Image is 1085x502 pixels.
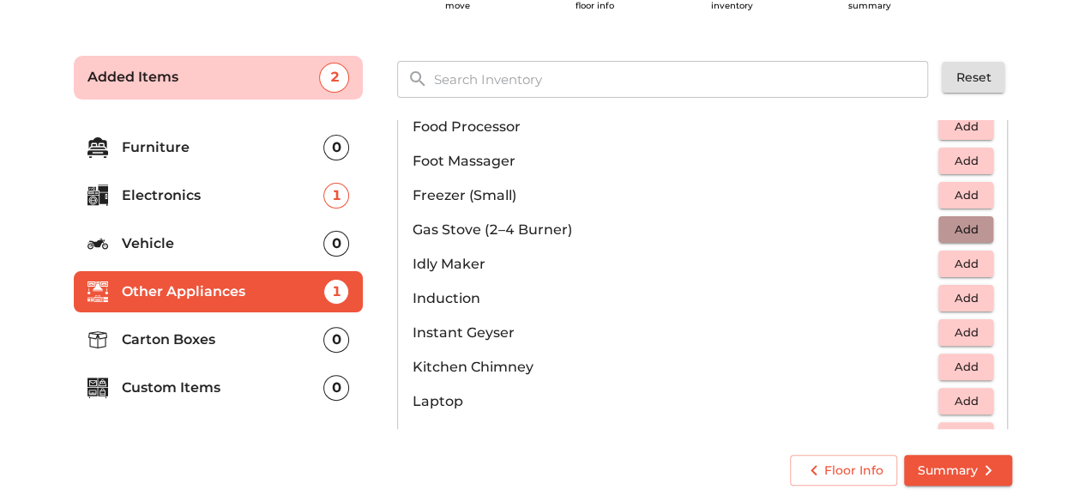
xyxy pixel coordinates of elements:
[938,388,993,414] button: Add
[938,354,993,380] button: Add
[955,67,991,88] span: Reset
[947,117,985,136] span: Add
[122,137,324,158] p: Furniture
[938,251,993,277] button: Add
[947,288,985,308] span: Add
[412,323,938,343] p: Instant Geyser
[938,285,993,311] button: Add
[412,391,938,412] p: Laptop
[938,319,993,346] button: Add
[323,231,349,257] div: 0
[122,233,324,254] p: Vehicle
[918,460,998,481] span: Summary
[942,62,1004,94] button: Reset
[87,67,320,88] p: Added Items
[423,61,940,98] input: Search Inventory
[938,148,993,174] button: Add
[947,151,985,171] span: Add
[947,185,985,205] span: Add
[947,357,985,377] span: Add
[412,220,938,240] p: Gas Stove (2–4 Burner)
[947,426,985,445] span: Add
[947,254,985,274] span: Add
[938,182,993,209] button: Add
[122,185,324,206] p: Electronics
[122,281,324,302] p: Other Appliances
[904,455,1012,487] button: Summary
[804,460,883,481] span: Floor Info
[323,135,349,160] div: 0
[938,422,993,449] button: Add
[947,391,985,411] span: Add
[122,378,324,398] p: Custom Items
[790,455,897,487] button: Floor Info
[947,220,985,239] span: Add
[412,426,938,446] p: Machinery Unit
[412,185,938,206] p: Freezer (Small)
[412,254,938,275] p: Idly Maker
[323,375,349,401] div: 0
[938,216,993,243] button: Add
[412,151,938,172] p: Foot Massager
[947,323,985,342] span: Add
[412,288,938,309] p: Induction
[323,279,349,305] div: 1
[319,63,349,93] div: 2
[938,113,993,140] button: Add
[412,117,938,137] p: Food Processor
[122,330,324,350] p: Carton Boxes
[323,327,349,353] div: 0
[412,357,938,378] p: Kitchen Chimney
[323,183,349,209] div: 1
